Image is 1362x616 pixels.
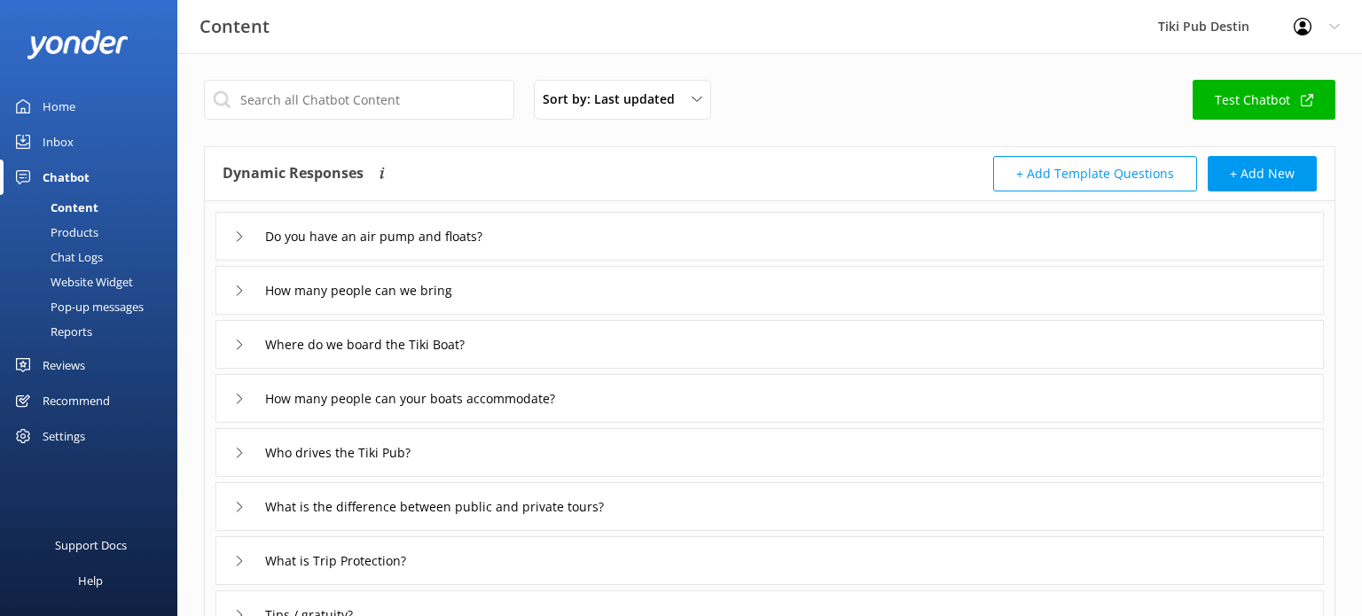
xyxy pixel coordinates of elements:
a: Chat Logs [11,245,177,269]
div: Support Docs [55,527,127,563]
div: Reviews [43,347,85,383]
a: Content [11,195,177,220]
div: Home [43,89,75,124]
a: Products [11,220,177,245]
div: Recommend [43,383,110,418]
div: Inbox [43,124,74,160]
div: Content [11,195,98,220]
div: Products [11,220,98,245]
div: Help [78,563,103,598]
img: yonder-white-logo.png [27,30,129,59]
button: + Add New [1208,156,1317,191]
h4: Dynamic Responses [223,156,364,191]
a: Reports [11,319,177,344]
div: Settings [43,418,85,454]
div: Pop-up messages [11,294,144,319]
span: Sort by: Last updated [543,90,685,109]
div: Chatbot [43,160,90,195]
a: Test Chatbot [1193,80,1335,120]
h3: Content [200,12,270,41]
input: Search all Chatbot Content [204,80,514,120]
button: + Add Template Questions [993,156,1197,191]
a: Pop-up messages [11,294,177,319]
div: Chat Logs [11,245,103,269]
div: Reports [11,319,92,344]
div: Website Widget [11,269,133,294]
a: Website Widget [11,269,177,294]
